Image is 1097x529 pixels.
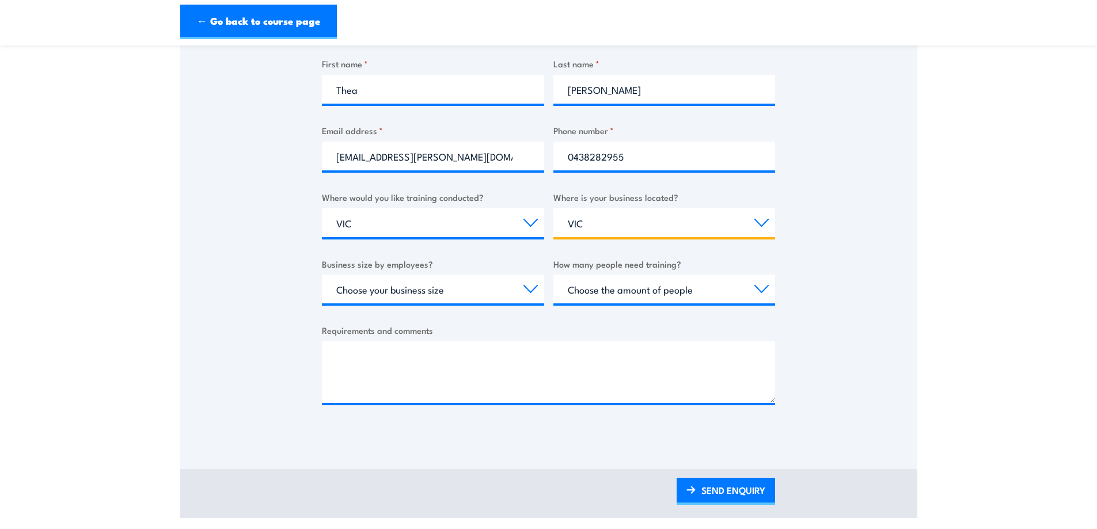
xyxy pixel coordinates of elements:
label: Where would you like training conducted? [322,191,544,204]
a: SEND ENQUIRY [677,478,775,505]
label: First name [322,57,544,70]
label: Email address [322,124,544,137]
label: Phone number [553,124,776,137]
label: Business size by employees? [322,257,544,271]
label: How many people need training? [553,257,776,271]
label: Requirements and comments [322,324,775,337]
a: ← Go back to course page [180,5,337,39]
label: Last name [553,57,776,70]
label: Where is your business located? [553,191,776,204]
